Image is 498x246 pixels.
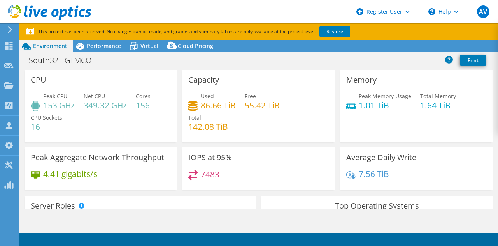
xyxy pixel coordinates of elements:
[188,114,201,121] span: Total
[136,101,151,110] h4: 156
[477,5,489,18] span: AV
[420,101,456,110] h4: 1.64 TiB
[84,92,105,100] span: Net CPU
[26,27,408,36] p: This project has been archived. No changes can be made, and graphs and summary tables are only av...
[428,8,435,15] svg: \n
[33,42,67,50] span: Environment
[188,76,219,84] h3: Capacity
[31,76,46,84] h3: CPU
[31,202,75,210] h3: Server Roles
[267,202,487,210] h3: Top Operating Systems
[346,76,377,84] h3: Memory
[84,101,127,110] h4: 349.32 GHz
[201,101,236,110] h4: 86.66 TiB
[359,101,411,110] h4: 1.01 TiB
[420,92,456,100] span: Total Memory
[25,56,103,65] h1: South32 - GEMCO
[319,26,350,37] a: Restore
[346,153,416,162] h3: Average Daily Write
[136,92,151,100] span: Cores
[31,114,62,121] span: CPU Sockets
[188,153,232,162] h3: IOPS at 95%
[140,42,158,50] span: Virtual
[31,122,62,131] h4: 16
[460,55,486,66] a: Print
[245,101,280,110] h4: 55.42 TiB
[43,92,67,100] span: Peak CPU
[188,122,228,131] h4: 142.08 TiB
[201,92,214,100] span: Used
[245,92,256,100] span: Free
[359,170,389,178] h4: 7.56 TiB
[87,42,121,50] span: Performance
[178,42,213,50] span: Cloud Pricing
[43,170,97,178] h4: 4.41 gigabits/s
[31,153,164,162] h3: Peak Aggregate Network Throughput
[359,92,411,100] span: Peak Memory Usage
[201,170,219,179] h4: 7483
[43,101,75,110] h4: 153 GHz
